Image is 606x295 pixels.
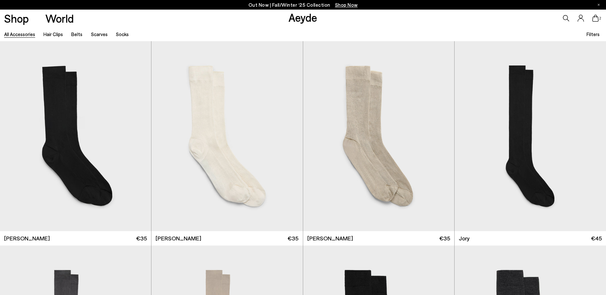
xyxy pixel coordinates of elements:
[592,15,599,22] a: 2
[249,1,358,9] p: Out Now | Fall/Winter ‘25 Collection
[288,234,298,242] span: €35
[335,2,358,8] span: Navigate to /collections/new-in
[303,41,454,231] img: Jana Silk Socks
[288,11,317,24] a: Aeyde
[151,41,303,231] img: Jana Silk Socks
[43,31,63,37] a: Hair Clips
[71,31,82,37] a: Belts
[303,231,454,246] a: [PERSON_NAME] €35
[307,234,353,242] span: [PERSON_NAME]
[116,31,129,37] a: Socks
[455,231,606,246] a: Jory €45
[587,31,600,37] span: Filters
[151,231,303,246] a: [PERSON_NAME] €35
[455,41,606,231] img: Jory Silk Socks
[4,31,35,37] a: All accessories
[91,31,108,37] a: Scarves
[459,234,470,242] span: Jory
[439,234,450,242] span: €35
[4,234,50,242] span: [PERSON_NAME]
[156,234,201,242] span: [PERSON_NAME]
[4,13,29,24] a: Shop
[599,17,602,20] span: 2
[591,234,602,242] span: €45
[136,234,147,242] span: €35
[45,13,74,24] a: World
